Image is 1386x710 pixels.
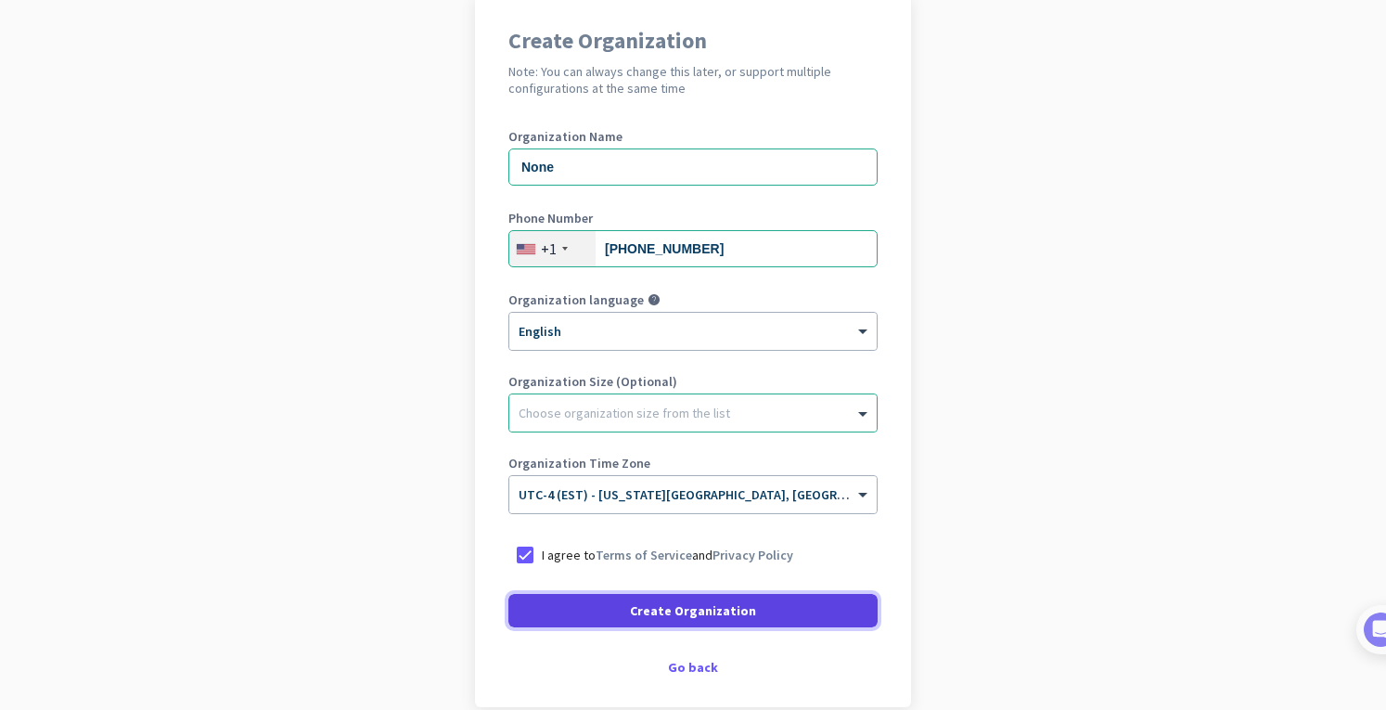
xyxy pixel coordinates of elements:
label: Organization Size (Optional) [508,375,878,388]
label: Organization language [508,293,644,306]
label: Organization Name [508,130,878,143]
div: +1 [541,239,557,258]
h2: Note: You can always change this later, or support multiple configurations at the same time [508,63,878,97]
p: I agree to and [542,546,793,564]
h1: Create Organization [508,30,878,52]
input: What is the name of your organization? [508,148,878,186]
button: Create Organization [508,594,878,627]
label: Organization Time Zone [508,457,878,470]
i: help [648,293,661,306]
a: Terms of Service [596,547,692,563]
div: Go back [508,661,878,674]
input: 201-555-0123 [508,230,878,267]
a: Privacy Policy [712,547,793,563]
span: Create Organization [630,601,756,620]
label: Phone Number [508,212,878,225]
